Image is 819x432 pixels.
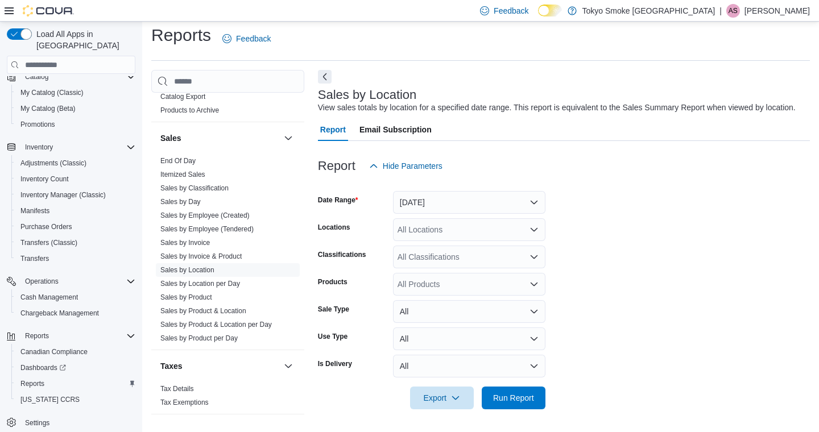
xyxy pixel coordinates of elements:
[160,398,209,406] a: Tax Exemptions
[25,418,49,427] span: Settings
[16,393,135,406] span: Washington CCRS
[16,306,104,320] a: Chargeback Management
[20,206,49,215] span: Manifests
[160,197,201,206] span: Sales by Day
[236,33,271,44] span: Feedback
[318,70,332,84] button: Next
[20,104,76,113] span: My Catalog (Beta)
[160,156,196,165] span: End Of Day
[320,118,346,141] span: Report
[20,309,99,318] span: Chargeback Management
[2,328,140,344] button: Reports
[160,184,229,193] span: Sales by Classification
[11,219,140,235] button: Purchase Orders
[20,190,106,200] span: Inventory Manager (Classic)
[538,5,562,16] input: Dark Mode
[11,392,140,408] button: [US_STATE] CCRS
[16,172,135,186] span: Inventory Count
[16,306,135,320] span: Chargeback Management
[16,361,71,375] a: Dashboards
[318,359,352,368] label: Is Delivery
[393,300,545,323] button: All
[151,90,304,122] div: Products
[11,85,140,101] button: My Catalog (Classic)
[410,387,474,409] button: Export
[20,329,135,343] span: Reports
[16,188,110,202] a: Inventory Manager (Classic)
[726,4,740,18] div: Ashlee Swarath
[11,360,140,376] a: Dashboards
[160,132,181,144] h3: Sales
[151,154,304,350] div: Sales
[25,277,59,286] span: Operations
[25,331,49,340] span: Reports
[160,157,196,165] a: End Of Day
[482,387,545,409] button: Run Report
[16,220,77,234] a: Purchase Orders
[160,334,238,342] a: Sales by Product per Day
[11,376,140,392] button: Reports
[25,143,53,152] span: Inventory
[20,275,63,288] button: Operations
[11,155,140,171] button: Adjustments (Classic)
[160,171,205,178] a: Itemized Sales
[160,306,246,315] span: Sales by Product & Location
[160,106,219,114] a: Products to Archive
[16,252,135,265] span: Transfers
[160,106,219,115] span: Products to Archive
[318,332,348,341] label: Use Type
[20,275,135,288] span: Operations
[11,251,140,267] button: Transfers
[160,184,229,192] a: Sales by Classification
[32,28,135,51] span: Load All Apps in [GEOGRAPHIC_DATA]
[582,4,715,18] p: Tokyo Smoke [GEOGRAPHIC_DATA]
[20,70,53,84] button: Catalog
[160,321,272,329] a: Sales by Product & Location per Day
[20,238,77,247] span: Transfers (Classic)
[16,86,135,99] span: My Catalog (Classic)
[318,102,796,114] div: View sales totals by location for a specified date range. This report is equivalent to the Sales ...
[16,102,80,115] a: My Catalog (Beta)
[160,334,238,343] span: Sales by Product per Day
[160,238,210,247] span: Sales by Invoice
[20,175,69,184] span: Inventory Count
[16,290,82,304] a: Cash Management
[160,92,205,101] span: Catalog Export
[2,139,140,155] button: Inventory
[318,223,350,232] label: Locations
[729,4,738,18] span: AS
[16,102,135,115] span: My Catalog (Beta)
[11,117,140,132] button: Promotions
[16,118,60,131] a: Promotions
[160,211,250,220] span: Sales by Employee (Created)
[318,277,348,286] label: Products
[16,236,82,250] a: Transfers (Classic)
[11,187,140,203] button: Inventory Manager (Classic)
[16,204,54,218] a: Manifests
[2,273,140,289] button: Operations
[151,382,304,414] div: Taxes
[16,377,135,391] span: Reports
[318,88,417,102] h3: Sales by Location
[160,170,205,179] span: Itemized Sales
[160,266,214,274] a: Sales by Location
[20,293,78,302] span: Cash Management
[538,16,539,17] span: Dark Mode
[16,345,92,359] a: Canadian Compliance
[20,70,135,84] span: Catalog
[16,361,135,375] span: Dashboards
[16,86,88,99] a: My Catalog (Classic)
[151,24,211,47] h1: Reports
[16,290,135,304] span: Cash Management
[160,280,240,288] a: Sales by Location per Day
[393,355,545,377] button: All
[20,347,88,356] span: Canadian Compliance
[160,252,242,260] a: Sales by Invoice & Product
[11,171,140,187] button: Inventory Count
[16,345,135,359] span: Canadian Compliance
[318,250,366,259] label: Classifications
[383,160,442,172] span: Hide Parameters
[20,120,55,129] span: Promotions
[160,385,194,393] a: Tax Details
[25,72,48,81] span: Catalog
